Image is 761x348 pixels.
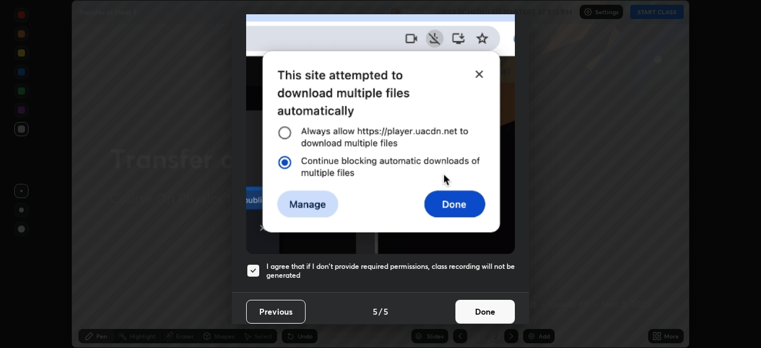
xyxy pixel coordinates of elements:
h4: / [379,305,382,318]
h4: 5 [373,305,378,318]
h5: I agree that if I don't provide required permissions, class recording will not be generated [266,262,515,280]
h4: 5 [383,305,388,318]
button: Done [455,300,515,324]
button: Previous [246,300,306,324]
